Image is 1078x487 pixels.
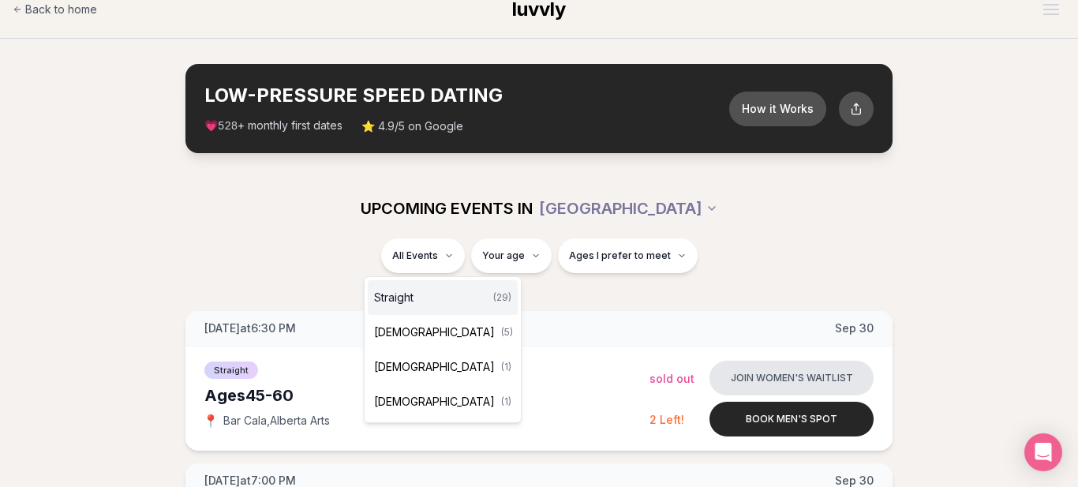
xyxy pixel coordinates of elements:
span: [DEMOGRAPHIC_DATA] [374,394,495,410]
span: [DEMOGRAPHIC_DATA] [374,359,495,375]
span: [DEMOGRAPHIC_DATA] [374,324,495,340]
span: Straight [374,290,414,305]
span: ( 29 ) [493,291,511,304]
span: ( 1 ) [501,395,511,408]
span: ( 5 ) [501,326,513,339]
span: ( 1 ) [501,361,511,373]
